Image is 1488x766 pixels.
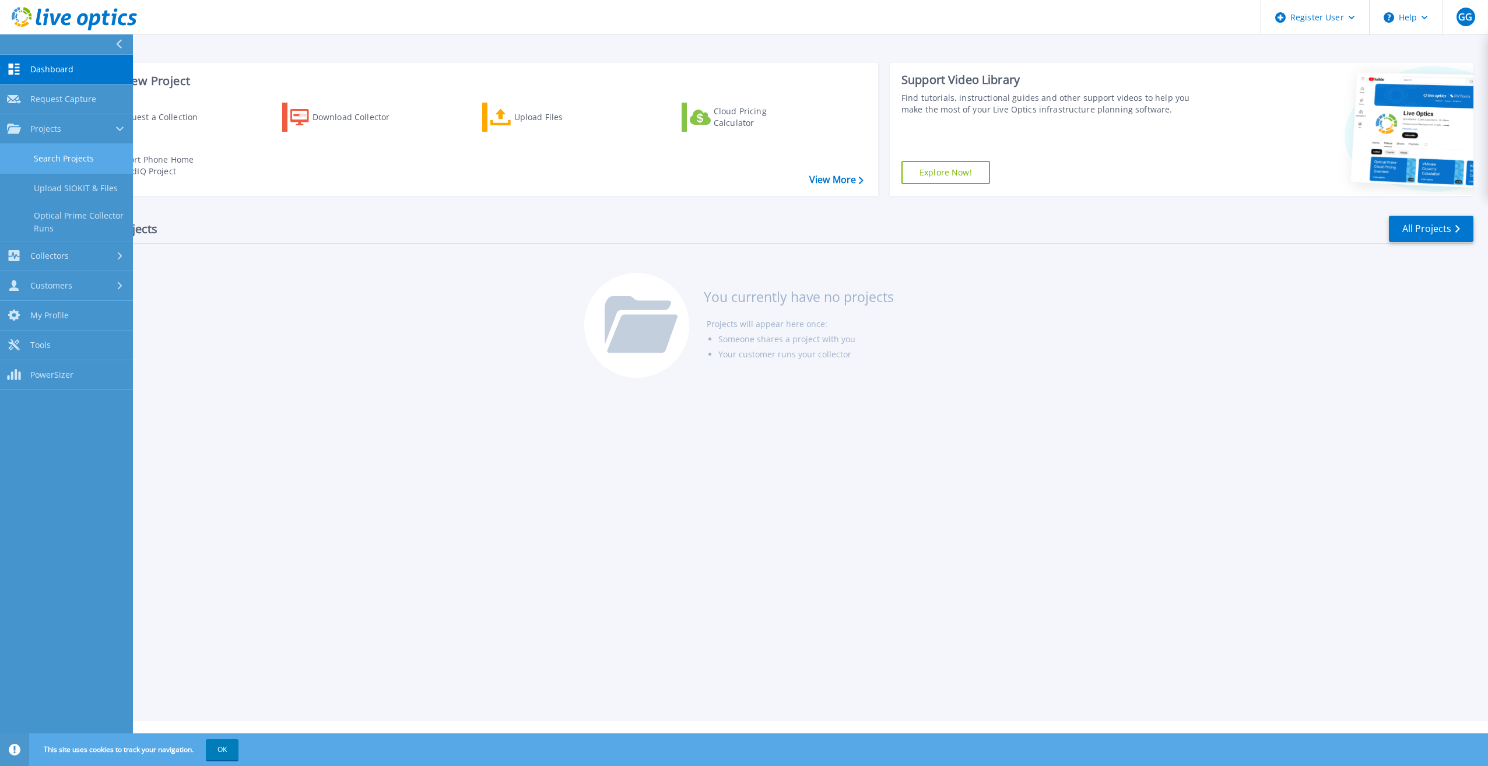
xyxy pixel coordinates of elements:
span: Collectors [30,251,69,261]
a: Explore Now! [901,161,990,184]
li: Projects will appear here once: [707,317,894,332]
a: Cloud Pricing Calculator [682,103,812,132]
span: Request Capture [30,94,96,104]
li: Your customer runs your collector [718,347,894,362]
span: This site uses cookies to track your navigation. [32,739,238,760]
span: PowerSizer [30,370,73,380]
div: Download Collector [313,106,406,129]
div: Upload Files [514,106,608,129]
a: Request a Collection [83,103,213,132]
span: Customers [30,280,72,291]
div: Cloud Pricing Calculator [714,106,807,129]
h3: You currently have no projects [704,290,894,303]
a: View More [809,174,864,185]
div: Find tutorials, instructional guides and other support videos to help you make the most of your L... [901,92,1203,115]
span: GG [1458,12,1472,22]
div: Import Phone Home CloudIQ Project [114,154,205,177]
span: My Profile [30,310,69,321]
span: Tools [30,340,51,350]
li: Someone shares a project with you [718,332,894,347]
a: Upload Files [482,103,612,132]
div: Support Video Library [901,72,1203,87]
a: Download Collector [282,103,412,132]
span: Projects [30,124,61,134]
span: Dashboard [30,64,73,75]
button: OK [206,739,238,760]
h3: Start a New Project [83,75,863,87]
a: All Projects [1389,216,1473,242]
div: Request a Collection [116,106,209,129]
